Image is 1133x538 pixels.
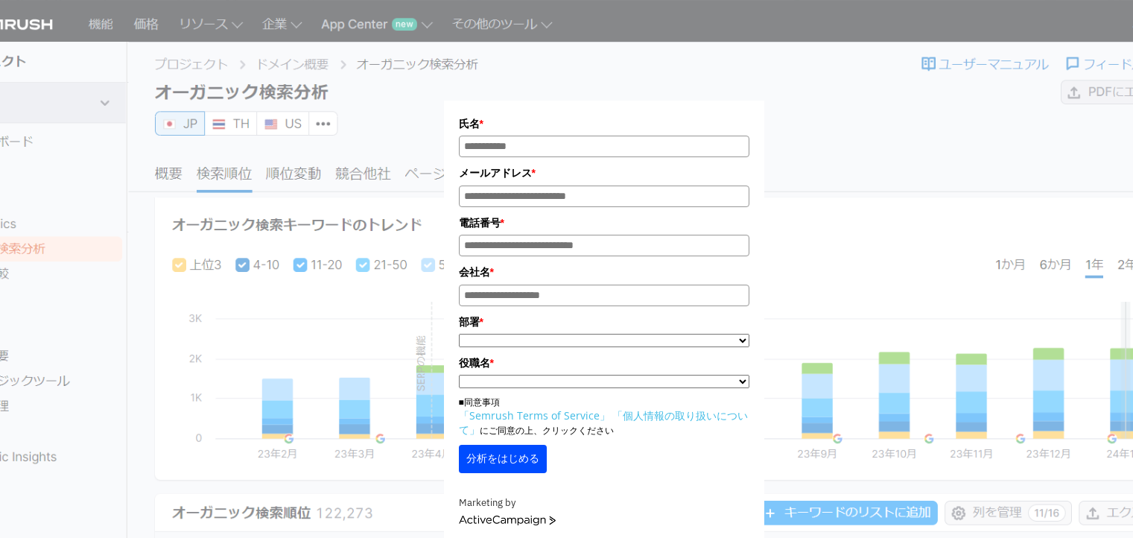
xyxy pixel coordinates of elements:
label: 部署 [459,314,749,330]
a: 「個人情報の取り扱いについて」 [459,408,748,437]
label: 電話番号 [459,215,749,231]
label: 会社名 [459,264,749,280]
label: 役職名 [459,355,749,371]
label: 氏名 [459,115,749,132]
div: Marketing by [459,496,749,511]
p: ■同意事項 にご同意の上、クリックください [459,396,749,437]
button: 分析をはじめる [459,445,547,473]
a: 「Semrush Terms of Service」 [459,408,610,423]
label: メールアドレス [459,165,749,181]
